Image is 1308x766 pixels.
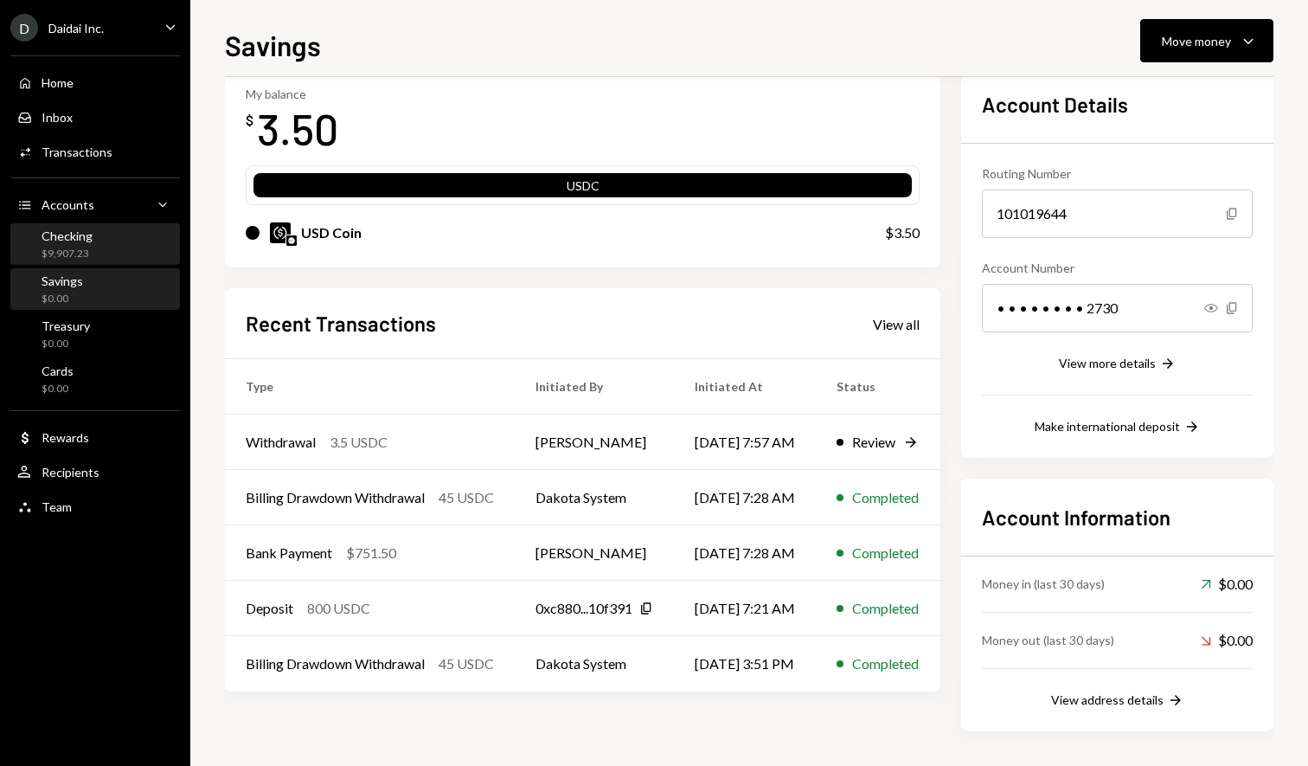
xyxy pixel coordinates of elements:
[301,222,362,243] div: USD Coin
[10,189,180,220] a: Accounts
[816,359,940,415] th: Status
[1162,32,1231,50] div: Move money
[535,598,632,619] div: 0xc880...10f391
[1059,356,1156,370] div: View more details
[515,636,674,692] td: Dakota System
[982,190,1253,238] div: 101019644
[42,337,90,351] div: $0.00
[1059,355,1177,374] button: View more details
[42,292,83,306] div: $0.00
[674,359,816,415] th: Initiated At
[982,164,1253,183] div: Routing Number
[246,112,253,129] div: $
[246,543,332,563] div: Bank Payment
[852,653,919,674] div: Completed
[982,259,1253,277] div: Account Number
[674,581,816,636] td: [DATE] 7:21 AM
[42,274,83,288] div: Savings
[982,631,1114,649] div: Money out (last 30 days)
[10,223,180,265] a: Checking$9,907.23
[42,247,93,261] div: $9,907.23
[10,358,180,400] a: Cards$0.00
[873,314,920,333] a: View all
[42,75,74,90] div: Home
[10,67,180,98] a: Home
[10,313,180,355] a: Treasury$0.00
[439,487,494,508] div: 45 USDC
[246,87,338,101] div: My balance
[225,28,321,62] h1: Savings
[674,636,816,692] td: [DATE] 3:51 PM
[257,101,338,156] div: 3.50
[10,136,180,167] a: Transactions
[253,177,912,201] div: USDC
[42,430,89,445] div: Rewards
[42,319,90,333] div: Treasury
[42,382,74,396] div: $0.00
[42,229,93,243] div: Checking
[246,598,293,619] div: Deposit
[982,90,1253,119] h2: Account Details
[1051,692,1184,711] button: View address details
[246,653,425,674] div: Billing Drawdown Withdrawal
[674,470,816,525] td: [DATE] 7:28 AM
[852,432,895,453] div: Review
[439,653,494,674] div: 45 USDC
[307,598,370,619] div: 800 USDC
[1035,419,1180,434] div: Make international deposit
[1035,418,1201,437] button: Make international deposit
[42,145,112,159] div: Transactions
[42,499,72,514] div: Team
[515,415,674,470] td: [PERSON_NAME]
[1201,630,1253,651] div: $0.00
[246,487,425,508] div: Billing Drawdown Withdrawal
[1140,19,1273,62] button: Move money
[885,222,920,243] div: $3.50
[246,432,316,453] div: Withdrawal
[873,316,920,333] div: View all
[1201,574,1253,595] div: $0.00
[330,432,388,453] div: 3.5 USDC
[270,222,291,243] img: USDC
[515,525,674,581] td: [PERSON_NAME]
[225,359,515,415] th: Type
[10,101,180,132] a: Inbox
[42,110,73,125] div: Inbox
[852,598,919,619] div: Completed
[515,470,674,525] td: Dakota System
[346,543,396,563] div: $751.50
[10,456,180,487] a: Recipients
[515,359,674,415] th: Initiated By
[1051,692,1164,707] div: View address details
[852,543,919,563] div: Completed
[42,364,74,378] div: Cards
[42,465,99,480] div: Recipients
[10,268,180,310] a: Savings$0.00
[10,14,38,42] div: D
[674,415,816,470] td: [DATE] 7:57 AM
[982,575,1105,593] div: Money in (last 30 days)
[286,235,297,246] img: base-mainnet
[48,21,104,35] div: Daidai Inc.
[674,525,816,581] td: [DATE] 7:28 AM
[10,422,180,453] a: Rewards
[42,197,94,212] div: Accounts
[852,487,919,508] div: Completed
[982,503,1253,531] h2: Account Information
[246,309,436,338] h2: Recent Transactions
[10,491,180,522] a: Team
[982,284,1253,332] div: • • • • • • • • 2730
